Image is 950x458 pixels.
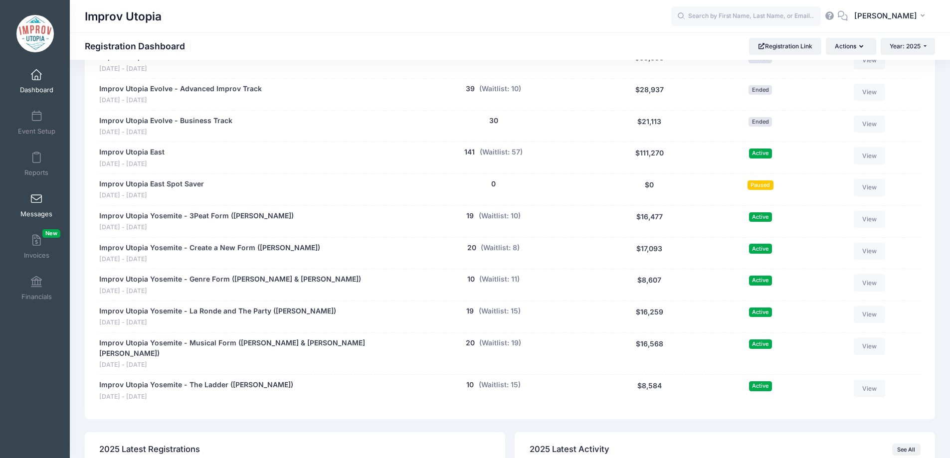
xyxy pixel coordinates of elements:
[99,179,204,189] a: Improv Utopia East Spot Saver
[592,211,707,232] div: $16,477
[85,5,162,28] h1: Improv Utopia
[13,105,60,140] a: Event Setup
[99,211,294,221] a: Improv Utopia Yosemite - 3Peat Form ([PERSON_NAME])
[854,84,886,101] a: View
[592,147,707,168] div: $111,270
[13,271,60,305] a: Financials
[466,84,475,94] button: 39
[854,380,886,397] a: View
[99,306,336,316] a: Improv Utopia Yosemite - La Ronde and The Party ([PERSON_NAME])
[99,96,262,105] span: [DATE] - [DATE]
[13,229,60,264] a: InvoicesNew
[749,117,772,127] span: Ended
[592,179,707,200] div: $0
[99,223,294,232] span: [DATE] - [DATE]
[854,306,886,323] a: View
[99,287,361,296] span: [DATE] - [DATE]
[854,243,886,260] a: View
[20,86,53,94] span: Dashboard
[99,191,204,200] span: [DATE] - [DATE]
[466,306,474,316] button: 19
[42,229,60,238] span: New
[99,360,390,370] span: [DATE] - [DATE]
[479,306,521,316] button: (Waitlist: 15)
[24,251,49,260] span: Invoices
[592,52,707,73] div: $65,853
[826,38,876,55] button: Actions
[18,127,55,136] span: Event Setup
[748,180,773,190] span: Paused
[749,339,772,349] span: Active
[479,274,520,285] button: (Waitlist: 11)
[99,274,361,285] a: Improv Utopia Yosemite - Genre Form ([PERSON_NAME] & [PERSON_NAME])
[749,244,772,253] span: Active
[749,212,772,222] span: Active
[99,338,390,359] a: Improv Utopia Yosemite - Musical Form ([PERSON_NAME] & [PERSON_NAME] [PERSON_NAME])
[749,381,772,391] span: Active
[489,116,498,126] button: 30
[592,84,707,105] div: $28,937
[467,243,476,253] button: 20
[467,274,475,285] button: 10
[592,243,707,264] div: $17,093
[99,255,320,264] span: [DATE] - [DATE]
[749,85,772,95] span: Ended
[99,84,262,94] a: Improv Utopia Evolve - Advanced Improv Track
[99,392,293,402] span: [DATE] - [DATE]
[592,306,707,327] div: $16,259
[466,380,474,390] button: 10
[749,149,772,158] span: Active
[99,243,320,253] a: Improv Utopia Yosemite - Create a New Form ([PERSON_NAME])
[592,116,707,137] div: $21,113
[480,147,523,157] button: (Waitlist: 57)
[464,147,475,157] button: 141
[592,274,707,296] div: $8,607
[99,64,167,74] span: [DATE] - [DATE]
[854,179,886,196] a: View
[854,52,886,69] a: View
[21,293,52,301] span: Financials
[481,243,520,253] button: (Waitlist: 8)
[592,380,707,401] div: $8,584
[491,179,496,189] button: 0
[671,6,821,26] input: Search by First Name, Last Name, or Email...
[99,128,232,137] span: [DATE] - [DATE]
[749,307,772,317] span: Active
[99,318,336,327] span: [DATE] - [DATE]
[479,211,521,221] button: (Waitlist: 10)
[99,147,165,157] a: Improv Utopia East
[848,5,935,28] button: [PERSON_NAME]
[854,338,886,355] a: View
[479,380,521,390] button: (Waitlist: 15)
[854,10,917,21] span: [PERSON_NAME]
[592,338,707,370] div: $16,568
[854,147,886,164] a: View
[20,210,52,218] span: Messages
[479,84,521,94] button: (Waitlist: 10)
[749,38,821,55] a: Registration Link
[892,444,921,456] a: See All
[466,338,475,348] button: 20
[13,147,60,181] a: Reports
[99,380,293,390] a: Improv Utopia Yosemite - The Ladder ([PERSON_NAME])
[99,159,165,169] span: [DATE] - [DATE]
[466,211,474,221] button: 19
[749,276,772,285] span: Active
[24,168,48,177] span: Reports
[881,38,935,55] button: Year: 2025
[890,42,921,50] span: Year: 2025
[479,338,521,348] button: (Waitlist: 19)
[854,274,886,291] a: View
[13,188,60,223] a: Messages
[854,116,886,133] a: View
[854,211,886,228] a: View
[16,15,54,52] img: Improv Utopia
[13,64,60,99] a: Dashboard
[85,41,193,51] h1: Registration Dashboard
[99,116,232,126] a: Improv Utopia Evolve - Business Track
